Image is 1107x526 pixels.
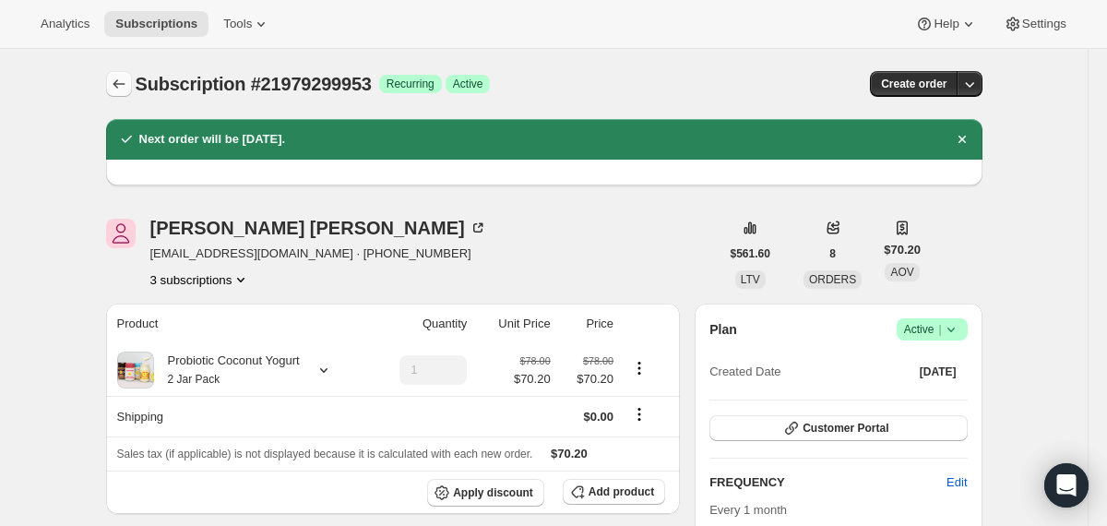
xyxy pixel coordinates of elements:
span: Create order [881,77,946,91]
img: product img [117,352,154,389]
button: Customer Portal [709,415,967,441]
span: Apply discount [453,485,533,500]
button: Edit [935,468,978,497]
h2: Next order will be [DATE]. [139,130,286,149]
span: Analytics [41,17,89,31]
button: Subscriptions [104,11,208,37]
span: Tamara Ugarte [106,219,136,248]
span: $70.20 [884,241,921,259]
button: Apply discount [427,479,544,507]
span: Edit [946,473,967,492]
span: $70.20 [562,370,613,389]
span: Settings [1022,17,1066,31]
span: AOV [890,266,913,279]
button: Product actions [625,358,654,378]
h2: Plan [709,320,737,339]
span: | [938,322,941,337]
span: $0.00 [584,410,614,424]
span: Tools [223,17,252,31]
span: Recurring [387,77,434,91]
span: Help [934,17,958,31]
button: 8 [818,241,847,267]
th: Quantity [369,304,472,344]
th: Shipping [106,396,370,436]
small: $78.00 [583,355,613,366]
button: Settings [993,11,1077,37]
span: Active [453,77,483,91]
span: Sales tax (if applicable) is not displayed because it is calculated with each new order. [117,448,533,460]
span: [EMAIL_ADDRESS][DOMAIN_NAME] · [PHONE_NUMBER] [150,245,487,263]
span: Every 1 month [709,503,787,517]
small: 2 Jar Pack [168,373,220,386]
button: Shipping actions [625,404,654,424]
button: Help [904,11,988,37]
th: Product [106,304,370,344]
span: $70.20 [514,370,551,389]
span: Add product [589,484,654,499]
span: LTV [741,273,760,286]
div: Probiotic Coconut Yogurt [154,352,300,389]
button: Analytics [30,11,101,37]
th: Unit Price [472,304,555,344]
span: Customer Portal [803,421,888,436]
th: Price [556,304,619,344]
span: Subscription #21979299953 [136,74,372,94]
small: $78.00 [520,355,551,366]
span: $561.60 [731,246,770,261]
div: [PERSON_NAME] [PERSON_NAME] [150,219,487,237]
span: $70.20 [551,447,588,460]
button: Dismiss notification [949,126,975,152]
span: 8 [829,246,836,261]
button: Tools [212,11,281,37]
h2: FREQUENCY [709,473,946,492]
button: [DATE] [909,359,968,385]
span: Active [904,320,960,339]
button: Create order [870,71,958,97]
span: Created Date [709,363,780,381]
button: $561.60 [720,241,781,267]
button: Add product [563,479,665,505]
button: Product actions [150,270,251,289]
button: Subscriptions [106,71,132,97]
span: Subscriptions [115,17,197,31]
span: ORDERS [809,273,856,286]
div: Open Intercom Messenger [1044,463,1089,508]
span: [DATE] [920,365,957,379]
